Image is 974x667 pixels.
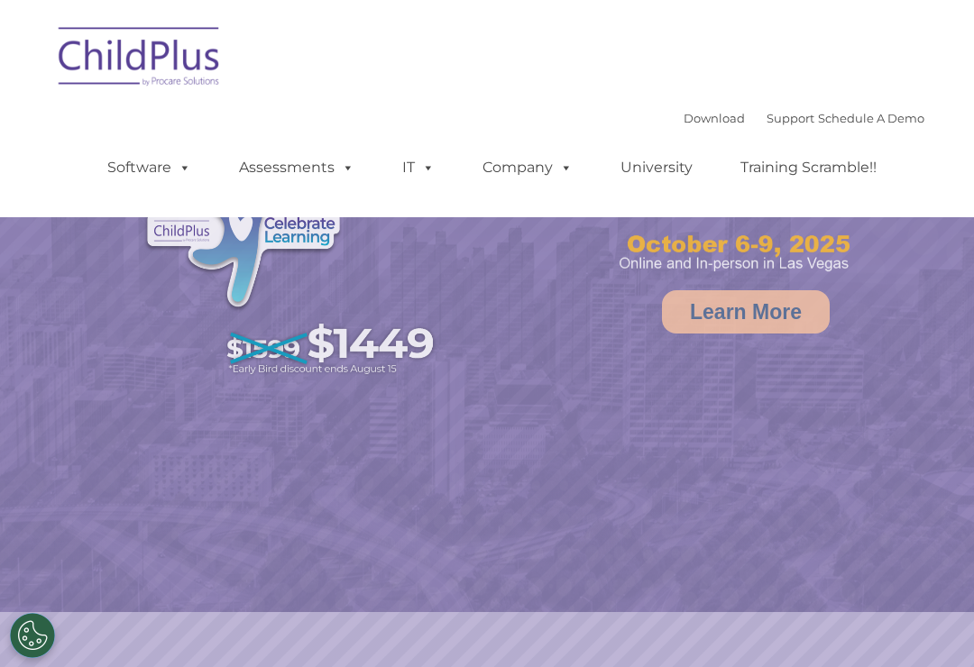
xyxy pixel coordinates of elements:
[50,14,230,105] img: ChildPlus by Procare Solutions
[89,150,209,186] a: Software
[684,111,924,125] font: |
[602,150,711,186] a: University
[10,613,55,658] button: Cookies Settings
[818,111,924,125] a: Schedule A Demo
[464,150,591,186] a: Company
[662,290,830,333] a: Learn More
[684,111,745,125] a: Download
[722,150,895,186] a: Training Scramble!!
[221,150,372,186] a: Assessments
[767,111,814,125] a: Support
[384,150,453,186] a: IT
